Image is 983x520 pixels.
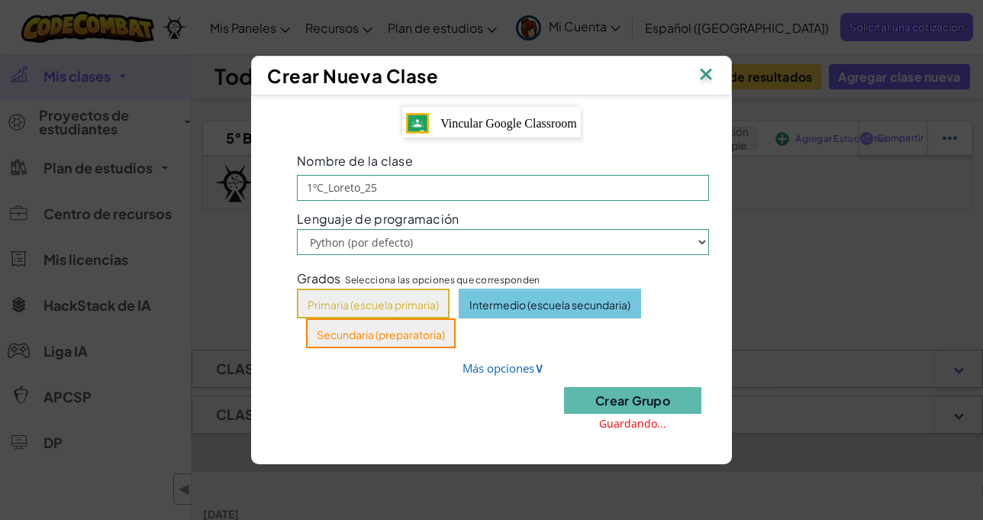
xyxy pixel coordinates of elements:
[308,298,439,312] font: Primaria (escuela primaria)
[440,117,577,130] font: Vincular Google Classroom
[297,211,459,227] font: Lenguaje de programación
[469,298,630,312] font: Intermedio (escuela secundaria)
[306,318,456,348] button: Secundaria (preparatoria)
[345,274,540,286] font: Selecciona las opciones que corresponden
[696,64,716,87] img: IconClose.svg
[462,360,534,376] font: Más opciones
[267,64,439,87] font: Crear Nueva Clase
[297,270,341,286] font: Grados
[317,328,445,341] font: Secundaria (preparatoria)
[564,387,701,414] button: Crear Grupo
[599,416,666,431] font: Guardando...
[297,153,413,169] font: Nombre de la clase
[406,113,429,133] img: IconGoogleClassroom.svg
[459,289,641,318] button: Intermedio (escuela secundaria)
[595,392,670,409] font: Crear Grupo
[297,289,450,318] button: Primaria (escuela primaria)
[534,358,544,376] font: ∨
